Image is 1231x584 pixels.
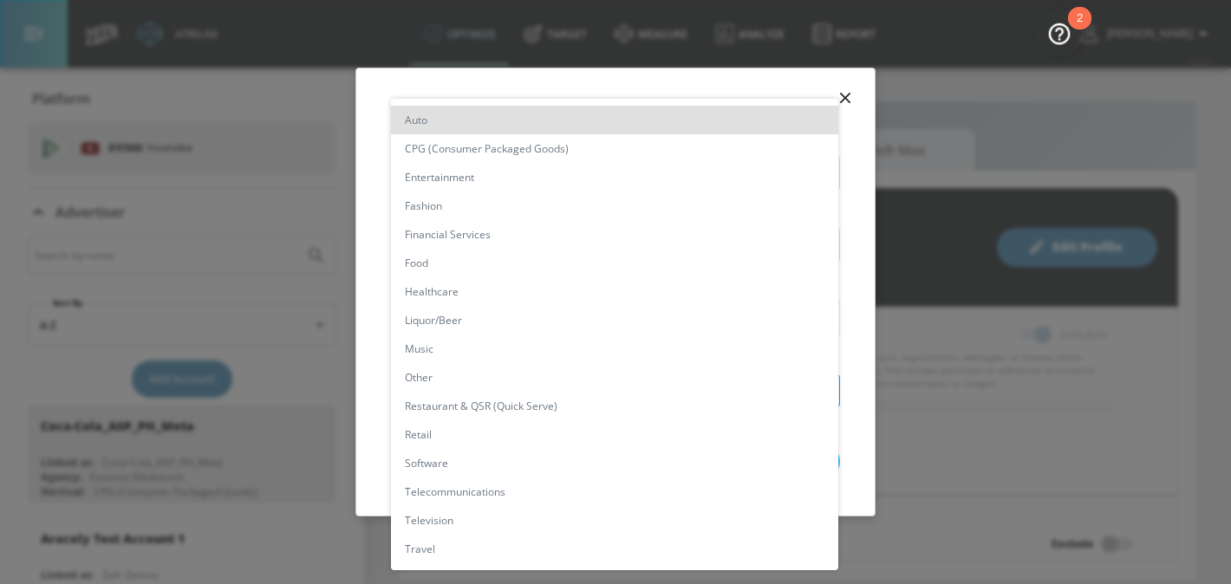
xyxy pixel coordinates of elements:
li: Liquor/Beer [391,306,838,334]
li: Entertainment [391,163,838,191]
li: Restaurant & QSR (Quick Serve) [391,392,838,420]
li: Healthcare [391,277,838,306]
li: Telecommunications [391,477,838,506]
li: Television [391,506,838,535]
li: Auto [391,106,838,134]
li: CPG (Consumer Packaged Goods) [391,134,838,163]
li: Software [391,449,838,477]
li: Other [391,363,838,392]
li: Financial Services [391,220,838,249]
li: Retail [391,420,838,449]
li: Travel [391,535,838,563]
li: Music [391,334,838,363]
li: Food [391,249,838,277]
div: 2 [1077,18,1083,41]
button: Open Resource Center, 2 new notifications [1035,9,1084,57]
li: Fashion [391,191,838,220]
